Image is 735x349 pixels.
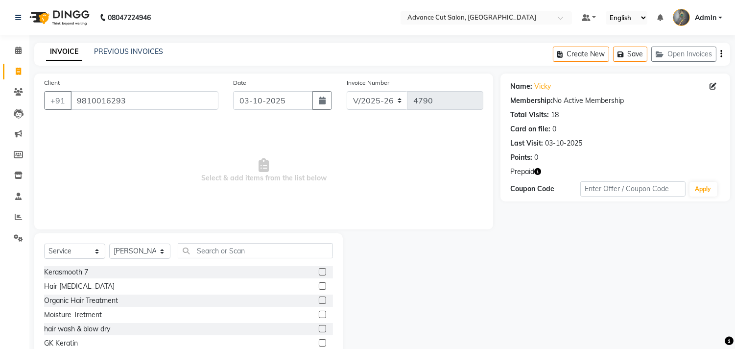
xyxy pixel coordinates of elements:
button: Save [613,47,647,62]
button: Open Invoices [651,47,716,62]
div: GK Keratin [44,338,78,349]
div: 0 [552,124,556,134]
button: +91 [44,91,71,110]
b: 08047224946 [108,4,151,31]
div: Moisture Tretment [44,310,102,320]
div: Hair [MEDICAL_DATA] [44,281,115,292]
div: Coupon Code [510,184,580,194]
span: Prepaid [510,167,534,177]
input: Search or Scan [178,243,333,258]
span: Select & add items from the list below [44,122,483,220]
div: Membership: [510,96,553,106]
label: Date [233,78,246,87]
input: Enter Offer / Coupon Code [580,181,685,197]
div: Last Visit: [510,138,543,149]
div: hair wash & blow dry [44,324,110,334]
div: Organic Hair Treatment [44,296,118,306]
div: 0 [534,152,538,163]
button: Create New [553,47,609,62]
a: Vicky [534,81,551,92]
span: Admin [695,13,716,23]
div: Points: [510,152,532,163]
div: 18 [551,110,559,120]
div: 03-10-2025 [545,138,582,149]
img: logo [25,4,92,31]
a: PREVIOUS INVOICES [94,47,163,56]
a: INVOICE [46,43,82,61]
img: Admin [673,9,690,26]
label: Invoice Number [347,78,389,87]
button: Apply [689,182,717,197]
div: Name: [510,81,532,92]
div: Kerasmooth 7 [44,267,88,277]
div: Card on file: [510,124,550,134]
div: No Active Membership [510,96,720,106]
label: Client [44,78,60,87]
div: Total Visits: [510,110,549,120]
input: Search by Name/Mobile/Email/Code [71,91,218,110]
